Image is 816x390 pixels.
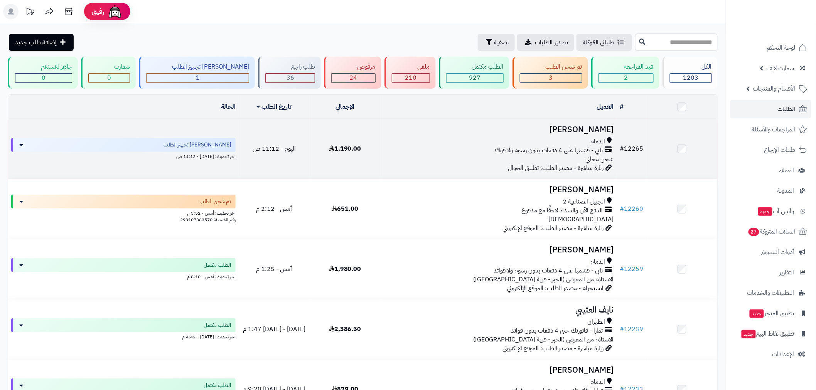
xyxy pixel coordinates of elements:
[384,125,614,134] h3: [PERSON_NAME]
[577,34,632,51] a: طلباتي المُوكلة
[767,42,796,53] span: لوحة التحكم
[256,204,292,213] span: أمس - 2:12 م
[383,57,437,89] a: ملغي 210
[20,4,40,21] a: تحديثات المنصة
[730,141,811,159] a: طلبات الإرجاع
[511,57,590,89] a: تم شحن الطلب 3
[670,62,712,71] div: الكل
[349,73,357,82] span: 24
[548,215,614,224] span: [DEMOGRAPHIC_DATA]
[730,222,811,241] a: السلات المتروكة27
[15,62,72,71] div: جاهز للاستلام
[266,74,315,82] div: 36
[384,306,614,314] h3: نايف العتيبي
[661,57,719,89] a: الكل1203
[15,74,72,82] div: 0
[384,185,614,194] h3: [PERSON_NAME]
[620,324,624,334] span: #
[256,264,292,274] span: أمس - 1:25 م
[331,62,375,71] div: مرفوض
[741,328,794,339] span: تطبيق نقاط البيع
[730,243,811,261] a: أدوات التسويق
[742,330,756,338] span: جديد
[204,261,231,269] span: الطلب مكتمل
[253,144,296,153] span: اليوم - 11:12 ص
[758,207,772,216] span: جديد
[384,245,614,254] h3: [PERSON_NAME]
[753,83,796,94] span: الأقسام والمنتجات
[469,73,480,82] span: 927
[446,62,504,71] div: الطلب مكتمل
[520,62,582,71] div: تم شحن الطلب
[730,120,811,139] a: المراجعات والأسئلة
[620,102,624,111] a: #
[9,34,74,51] a: إضافة طلب جديد
[620,144,643,153] a: #12265
[730,202,811,220] a: وآتس آبجديد
[257,102,292,111] a: تاريخ الطلب
[329,324,361,334] span: 2,386.50
[597,102,614,111] a: العميل
[752,124,796,135] span: المراجعات والأسئلة
[730,39,811,57] a: لوحة التحكم
[256,57,322,89] a: طلب راجع 36
[11,208,236,217] div: اخر تحديث: أمس - 5:52 م
[535,38,568,47] span: تصدير الطلبات
[502,224,604,233] span: زيارة مباشرة - مصدر الطلب: الموقع الإلكتروني
[730,324,811,343] a: تطبيق نقاط البيعجديد
[620,204,624,213] span: #
[79,57,137,89] a: سمارت 0
[590,137,605,146] span: الدمام
[585,155,614,164] span: شحن مجاني
[761,247,794,257] span: أدوات التسويق
[287,73,294,82] span: 36
[221,102,236,111] a: الحالة
[780,267,794,278] span: التقارير
[764,22,809,38] img: logo-2.png
[583,38,614,47] span: طلباتي المُوكلة
[92,7,104,16] span: رفيق
[767,63,794,74] span: سمارت لايف
[473,275,614,284] span: الاستلام من المعرض (الخبر - قرية [GEOGRAPHIC_DATA])
[599,74,653,82] div: 2
[590,378,605,387] span: الدمام
[329,144,361,153] span: 1,190.00
[749,228,759,236] span: 27
[147,74,249,82] div: 1
[748,226,796,237] span: السلات المتروكة
[494,266,603,275] span: تابي - قسّمها على 4 دفعات بدون رسوم ولا فوائد
[620,264,643,274] a: #12259
[11,332,236,340] div: اخر تحديث: [DATE] - 4:42 م
[243,324,305,334] span: [DATE] - [DATE] 1:47 م
[624,73,628,82] span: 2
[599,62,654,71] div: قيد المراجعه
[511,326,603,335] span: تمارا - فاتورتك حتى 4 دفعات بدون فوائد
[778,104,796,114] span: الطلبات
[730,182,811,200] a: المدونة
[777,185,794,196] span: المدونة
[508,163,604,173] span: زيارة مباشرة - مصدر الطلب: تطبيق الجوال
[750,309,764,318] span: جديد
[196,73,200,82] span: 1
[384,366,614,375] h3: [PERSON_NAME]
[730,345,811,363] a: الإعدادات
[42,73,46,82] span: 0
[15,38,57,47] span: إضافة طلب جديد
[620,144,624,153] span: #
[204,382,231,389] span: الطلب مكتمل
[730,100,811,118] a: الطلبات
[620,324,643,334] a: #12239
[764,145,796,155] span: طلبات الإرجاع
[779,165,794,176] span: العملاء
[587,318,605,326] span: الظهران
[749,308,794,319] span: تطبيق المتجر
[757,206,794,217] span: وآتس آب
[502,344,604,353] span: زيارة مباشرة - مصدر الطلب: الموقع الإلكتروني
[11,152,236,160] div: اخر تحديث: [DATE] - 11:12 ص
[730,263,811,282] a: التقارير
[730,284,811,302] a: التطبيقات والخدمات
[88,62,130,71] div: سمارت
[590,57,661,89] a: قيد المراجعه 2
[180,216,236,223] span: رقم الشحنة: 293107063570
[620,264,624,274] span: #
